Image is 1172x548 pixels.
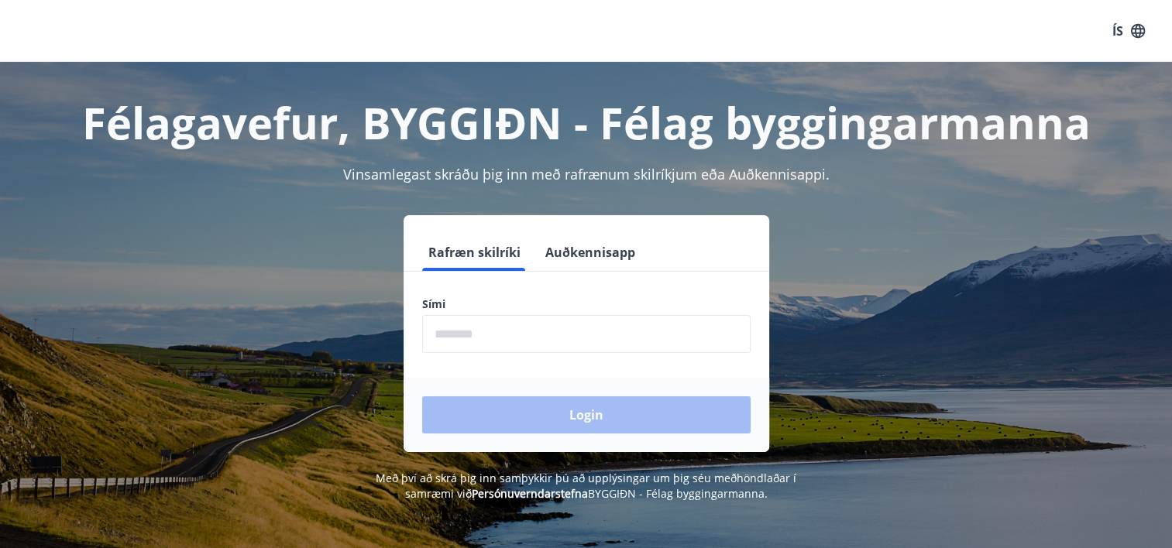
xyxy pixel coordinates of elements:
[1104,17,1153,45] button: ÍS
[539,234,641,271] button: Auðkennisapp
[472,486,588,501] a: Persónuverndarstefna
[47,93,1126,152] h1: Félagavefur, BYGGIÐN - Félag byggingarmanna
[422,296,751,312] label: Sími
[422,234,527,271] button: Rafræn skilríki
[376,471,796,501] span: Með því að skrá þig inn samþykkir þú að upplýsingar um þig séu meðhöndlaðar í samræmi við BYGGIÐN...
[343,165,830,183] span: Vinsamlegast skráðu þig inn með rafrænum skilríkjum eða Auðkennisappi.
